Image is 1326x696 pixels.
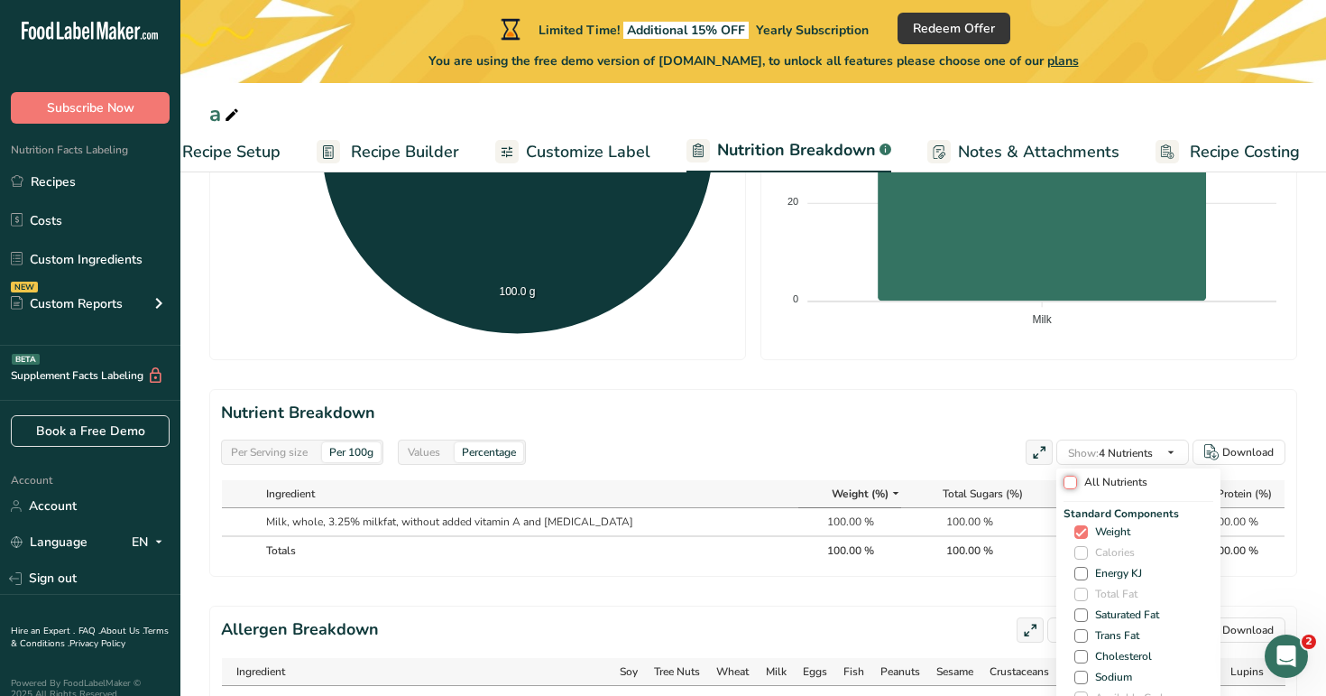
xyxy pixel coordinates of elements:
[1211,514,1257,530] div: 100.00 %
[11,282,38,292] div: NEW
[1156,132,1300,172] a: Recipe Costing
[990,664,1049,680] span: Crustaceans
[221,401,1285,425] h2: Nutrient Breakdown
[526,140,650,164] span: Customize Label
[717,138,876,162] span: Nutrition Breakdown
[1088,567,1142,580] span: Energy KJ
[1192,440,1285,465] button: Download
[958,140,1119,164] span: Notes & Attachments
[1192,617,1285,643] button: Download
[654,664,700,680] span: Tree Nuts
[898,13,1010,44] button: Redeem Offer
[1088,546,1135,560] span: Calories
[224,442,315,462] div: Per Serving size
[913,19,995,38] span: Redeem Offer
[1088,629,1139,643] span: Trans Fat
[1047,617,1189,643] button: Show:56 Allergens
[1068,446,1099,460] span: Show:
[1190,140,1300,164] span: Recipe Costing
[1088,650,1152,664] span: Cholesterol
[100,625,143,637] a: About Us .
[766,664,787,680] span: Milk
[793,293,798,304] tspan: 0
[12,354,40,365] div: BETA
[11,415,170,447] a: Book a Free Demo
[756,22,869,39] span: Yearly Subscription
[927,132,1119,172] a: Notes & Attachments
[716,664,749,680] span: Wheat
[943,486,1023,502] span: Total Sugars (%)
[258,535,798,564] th: Totals
[455,442,523,462] div: Percentage
[148,132,281,172] a: Recipe Setup
[401,442,447,462] div: Values
[827,543,872,559] div: 100.00 %
[11,526,87,558] a: Language
[1222,444,1274,460] div: Download
[1302,635,1316,649] span: 2
[209,97,243,130] div: a
[1077,476,1147,489] span: All Nutrients
[47,98,134,117] span: Subscribe Now
[1265,635,1308,678] iframe: Intercom live chat
[495,132,650,172] a: Customize Label
[1068,446,1153,460] span: 4 Nutrients
[880,664,920,680] span: Peanuts
[843,664,864,680] span: Fish
[497,18,869,40] div: Limited Time!
[1032,313,1052,326] tspan: Milk
[351,140,459,164] span: Recipe Builder
[221,617,379,643] h2: Allergen Breakdown
[11,625,75,637] a: Hire an Expert .
[827,514,872,530] div: 100.00 %
[266,486,315,502] span: Ingredient
[78,625,100,637] a: FAQ .
[428,51,1079,70] span: You are using the free demo version of [DOMAIN_NAME], to unlock all features please choose one of...
[322,442,381,462] div: Per 100g
[1056,440,1189,465] button: Show:4 Nutrients
[787,196,798,207] tspan: 20
[236,664,285,680] span: Ingredient
[1064,506,1213,522] span: Standard Components
[803,664,827,680] span: Eggs
[946,543,991,559] div: 100.00 %
[1217,486,1272,502] span: Protein (%)
[1222,622,1274,638] div: Download
[69,637,125,650] a: Privacy Policy
[182,140,281,164] span: Recipe Setup
[832,486,889,502] span: Weight (%)
[11,625,169,650] a: Terms & Conditions .
[1047,52,1079,70] span: plans
[936,664,973,680] span: Sesame
[620,664,638,680] span: Soy
[623,22,749,39] span: Additional 15% OFF
[1088,588,1137,601] span: Total Fat
[1088,608,1159,622] span: Saturated Fat
[1211,543,1257,559] div: 100.00 %
[1088,671,1132,684] span: Sodium
[686,130,891,173] a: Nutrition Breakdown
[1088,525,1130,539] span: Weight
[258,508,798,535] td: Milk, whole, 3.25% milkfat, without added vitamin A and [MEDICAL_DATA]
[11,294,123,313] div: Custom Reports
[11,92,170,124] button: Subscribe Now
[317,132,459,172] a: Recipe Builder
[946,514,991,530] div: 100.00 %
[132,532,170,553] div: EN
[1230,664,1264,680] span: Lupins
